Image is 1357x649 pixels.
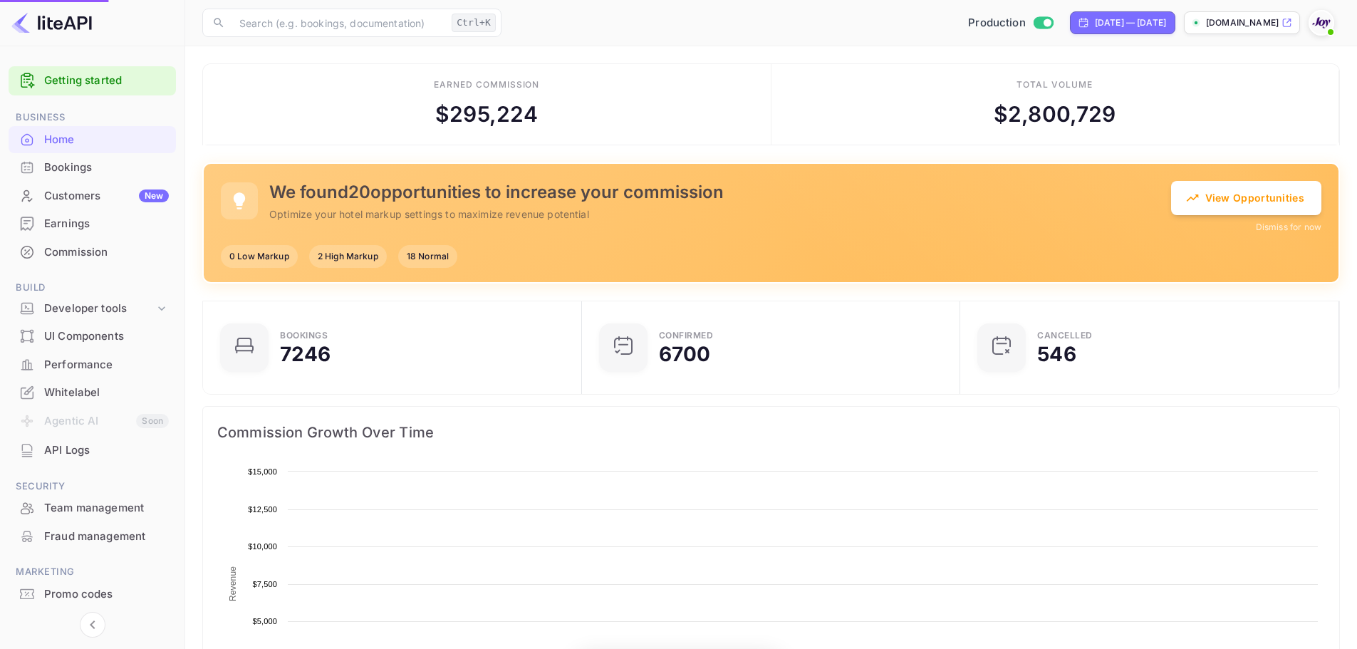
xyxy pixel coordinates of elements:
[252,617,277,625] text: $5,000
[280,344,331,364] div: 7246
[1256,221,1321,234] button: Dismiss for now
[452,14,496,32] div: Ctrl+K
[9,66,176,95] div: Getting started
[9,564,176,580] span: Marketing
[1171,181,1321,215] button: View Opportunities
[44,385,169,401] div: Whitelabel
[231,9,446,37] input: Search (e.g. bookings, documentation)
[9,581,176,608] div: Promo codes
[9,323,176,351] div: UI Components
[221,250,298,263] span: 0 Low Markup
[1095,16,1166,29] div: [DATE] — [DATE]
[269,181,724,204] h5: We found 20 opportunities to increase your commission
[9,437,176,464] div: API Logs
[248,542,277,551] text: $10,000
[9,494,176,521] a: Team management
[9,126,176,154] div: Home
[44,357,169,373] div: Performance
[9,126,176,152] a: Home
[659,331,714,340] div: Confirmed
[44,301,155,317] div: Developer tools
[44,442,169,459] div: API Logs
[9,494,176,522] div: Team management
[1037,344,1076,364] div: 546
[80,612,105,638] button: Collapse navigation
[44,244,169,261] div: Commission
[1017,78,1093,91] div: Total volume
[1206,16,1279,29] p: [DOMAIN_NAME]
[1037,331,1093,340] div: CANCELLED
[435,98,538,130] div: $ 295,224
[309,250,387,263] span: 2 High Markup
[269,207,724,222] p: Optimize your hotel markup settings to maximize revenue potential
[9,351,176,378] a: Performance
[248,505,277,514] text: $12,500
[659,344,711,364] div: 6700
[968,15,1026,31] span: Production
[44,500,169,516] div: Team management
[248,467,277,476] text: $15,000
[44,188,169,204] div: Customers
[994,98,1116,130] div: $ 2,800,729
[280,331,328,340] div: Bookings
[44,132,169,148] div: Home
[9,110,176,125] span: Business
[217,421,1325,444] span: Commission Growth Over Time
[9,351,176,379] div: Performance
[9,479,176,494] span: Security
[434,78,539,91] div: Earned commission
[9,296,176,321] div: Developer tools
[9,239,176,265] a: Commission
[44,73,169,89] a: Getting started
[44,216,169,232] div: Earnings
[9,523,176,549] a: Fraud management
[44,328,169,345] div: UI Components
[228,566,238,601] text: Revenue
[9,154,176,180] a: Bookings
[11,11,92,34] img: LiteAPI logo
[9,581,176,607] a: Promo codes
[962,15,1059,31] div: Switch to Sandbox mode
[9,523,176,551] div: Fraud management
[44,160,169,176] div: Bookings
[9,379,176,405] a: Whitelabel
[9,239,176,266] div: Commission
[1070,11,1175,34] div: Click to change the date range period
[9,280,176,296] span: Build
[9,154,176,182] div: Bookings
[9,210,176,238] div: Earnings
[9,182,176,210] div: CustomersNew
[252,580,277,588] text: $7,500
[44,529,169,545] div: Fraud management
[44,586,169,603] div: Promo codes
[9,323,176,349] a: UI Components
[398,250,457,263] span: 18 Normal
[9,379,176,407] div: Whitelabel
[1310,11,1333,34] img: With Joy
[9,210,176,237] a: Earnings
[9,182,176,209] a: CustomersNew
[9,437,176,463] a: API Logs
[139,189,169,202] div: New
